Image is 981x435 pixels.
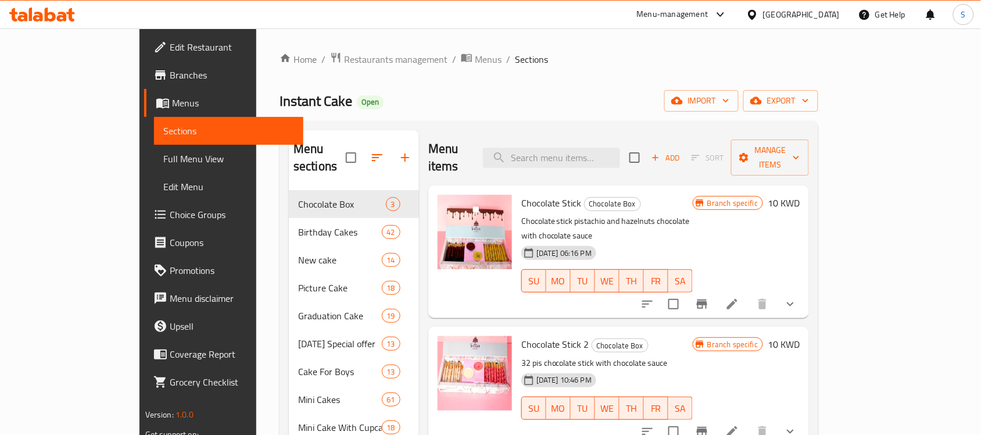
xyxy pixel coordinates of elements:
button: import [664,90,739,112]
span: TH [624,400,639,417]
span: TU [575,400,590,417]
div: [GEOGRAPHIC_DATA] [763,8,840,21]
span: SA [673,273,688,290]
button: TU [571,269,595,293]
button: WE [595,397,620,420]
span: Full Menu View [163,152,294,166]
li: / [452,52,456,66]
div: items [382,365,400,379]
span: SU [527,400,542,417]
span: 19 [382,311,400,322]
span: 3 [386,199,400,210]
button: MO [546,269,571,293]
a: Full Menu View [154,145,303,173]
button: export [743,90,818,112]
span: export [753,94,809,108]
li: / [321,52,325,66]
span: Chocolate Stick [521,194,582,212]
button: FR [644,269,668,293]
a: Coverage Report [144,340,303,368]
span: SA [673,400,688,417]
a: Promotions [144,256,303,284]
div: Chocolate Box [592,338,649,352]
span: 18 [382,283,400,294]
span: Select section [622,145,647,170]
span: Select all sections [339,145,363,170]
span: FR [649,400,664,417]
span: MO [551,273,566,290]
span: Edit Menu [163,180,294,194]
span: Promotions [170,263,294,277]
span: WE [600,400,615,417]
span: Sections [515,52,548,66]
a: Restaurants management [330,52,447,67]
div: Picture Cake18 [289,274,419,302]
span: Chocolate Box [585,197,640,211]
a: Coupons [144,229,303,256]
span: New cake [298,253,381,267]
a: Upsell [144,312,303,340]
div: Birthday Cakes [298,225,381,239]
img: Chocolate Stick 2 [438,336,512,411]
div: Mini Cakes61 [289,386,419,413]
div: items [382,420,400,434]
span: Chocolate Box [298,197,386,211]
button: show more [776,290,804,318]
span: Add item [647,149,684,167]
button: sort-choices [633,290,661,318]
div: Birthday Cakes42 [289,218,419,246]
span: MO [551,400,566,417]
img: Chocolate Stick [438,195,512,269]
a: Menu disclaimer [144,284,303,312]
button: SU [521,397,546,420]
span: Open [357,97,384,107]
button: SA [668,269,693,293]
a: Menus [144,89,303,117]
span: 61 [382,394,400,405]
button: TH [620,397,644,420]
div: Menu-management [637,8,708,22]
h6: 10 KWD [768,336,800,352]
span: Instant Cake [280,88,352,114]
a: Choice Groups [144,201,303,229]
button: TU [571,397,595,420]
span: 14 [382,255,400,266]
span: Chocolate Stick 2 [521,336,589,353]
span: 13 [382,366,400,377]
li: / [506,52,510,66]
div: Ramadan Special offer [298,337,381,351]
button: Manage items [731,140,809,176]
h2: Menu sections [293,140,346,175]
a: Sections [154,117,303,145]
div: items [382,393,400,407]
span: Cake For Boys [298,365,381,379]
span: 1.0.0 [176,407,194,422]
div: items [382,225,400,239]
span: Mini Cakes [298,393,381,407]
a: Edit Restaurant [144,33,303,61]
div: Graduation Cake19 [289,302,419,330]
span: Chocolate Box [592,339,648,352]
span: Branch specific [703,198,762,209]
button: SA [668,397,693,420]
span: Mini Cake With Cupcake [298,420,381,434]
span: Picture Cake [298,281,381,295]
span: [DATE] 10:46 PM [532,375,596,386]
div: Chocolate Box3 [289,190,419,218]
div: items [382,253,400,267]
span: Edit Restaurant [170,40,294,54]
span: Branch specific [703,339,762,350]
span: Branches [170,68,294,82]
span: import [674,94,729,108]
span: Sort sections [363,144,391,172]
div: Graduation Cake [298,309,381,323]
a: Grocery Checklist [144,368,303,396]
span: Select section first [684,149,731,167]
div: Chocolate Box [584,197,641,211]
span: [DATE] 06:16 PM [532,248,596,259]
